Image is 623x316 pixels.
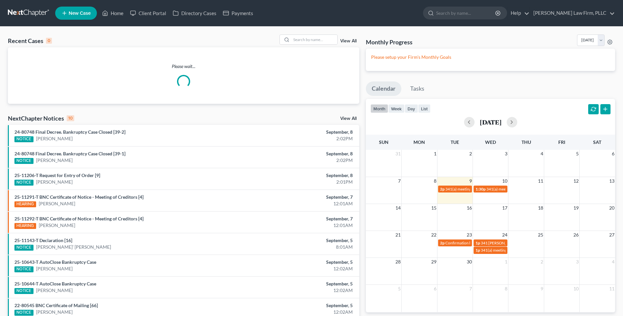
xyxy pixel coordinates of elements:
[469,177,473,185] span: 9
[14,136,33,142] div: NOTICE
[431,204,437,212] span: 15
[611,258,615,266] span: 4
[244,244,353,250] div: 8:01AM
[244,194,353,200] div: September, 7
[433,150,437,158] span: 1
[14,303,98,308] a: 22-80545 BNC Certificate of Mailing [66]
[575,258,579,266] span: 3
[69,11,91,16] span: New Case
[39,222,75,229] a: [PERSON_NAME]
[244,157,353,164] div: 2:02PM
[395,150,401,158] span: 31
[431,258,437,266] span: 29
[476,240,480,245] span: 1p
[395,258,401,266] span: 28
[481,240,519,245] span: 341 [PERSON_NAME]
[609,177,615,185] span: 13
[418,104,431,113] button: list
[476,248,480,253] span: 1p
[379,139,389,145] span: Sun
[14,310,33,316] div: NOTICE
[14,266,33,272] div: NOTICE
[244,200,353,207] div: 12:01AM
[14,281,96,286] a: 25-10644-T AutoClose Bankruptcy Case
[537,177,544,185] span: 11
[36,179,73,185] a: [PERSON_NAME]
[14,194,144,200] a: 25-11291-T BNC Certificate of Notice - Meeting of Creditors [4]
[573,177,579,185] span: 12
[291,35,337,44] input: Search by name...
[244,129,353,135] div: September, 8
[46,38,52,44] div: 0
[433,285,437,293] span: 6
[8,63,359,70] p: Please wait...
[14,129,125,135] a: 24-80748 Final Decree. Bankruptcy Case Closed [39-2]
[14,172,100,178] a: 25-11206-T Request for Entry of Order [9]
[476,187,486,192] span: 1:30p
[440,240,445,245] span: 2p
[244,135,353,142] div: 2:02PM
[486,187,582,192] span: 341(a) meeting for [PERSON_NAME]' [PERSON_NAME]
[99,7,127,19] a: Home
[433,177,437,185] span: 8
[8,114,74,122] div: NextChapter Notices
[244,172,353,179] div: September, 8
[36,265,73,272] a: [PERSON_NAME]
[36,157,73,164] a: [PERSON_NAME]
[14,245,33,251] div: NOTICE
[67,115,74,121] div: 10
[540,150,544,158] span: 4
[14,237,72,243] a: 25-11143-T Declaration [16]
[573,285,579,293] span: 10
[413,139,425,145] span: Mon
[405,104,418,113] button: day
[469,150,473,158] span: 2
[507,7,529,19] a: Help
[558,139,565,145] span: Fri
[14,216,144,221] a: 25-11292-T BNC Certificate of Notice - Meeting of Creditors [4]
[220,7,256,19] a: Payments
[504,258,508,266] span: 1
[485,139,496,145] span: Wed
[573,204,579,212] span: 19
[395,204,401,212] span: 14
[451,139,459,145] span: Tue
[609,231,615,239] span: 27
[431,231,437,239] span: 22
[371,54,610,60] p: Please setup your Firm's Monthly Goals
[244,265,353,272] div: 12:02AM
[14,151,125,156] a: 24-80748 Final Decree. Bankruptcy Case Closed [39-1]
[244,309,353,315] div: 12:02AM
[466,231,473,239] span: 23
[388,104,405,113] button: week
[504,150,508,158] span: 3
[39,200,75,207] a: [PERSON_NAME]
[575,150,579,158] span: 5
[14,180,33,186] div: NOTICE
[481,248,544,253] span: 341(a) meeting for [PERSON_NAME]
[244,215,353,222] div: September, 7
[14,259,96,265] a: 25-10643-T AutoClose Bankruptcy Case
[445,187,509,192] span: 341(a) meeting for [PERSON_NAME]
[469,285,473,293] span: 7
[36,287,73,294] a: [PERSON_NAME]
[530,7,615,19] a: [PERSON_NAME] Law Firm, PLLC
[8,37,52,45] div: Recent Cases
[340,116,357,121] a: View All
[397,285,401,293] span: 5
[14,158,33,164] div: NOTICE
[609,204,615,212] span: 20
[36,135,73,142] a: [PERSON_NAME]
[244,222,353,229] div: 12:01AM
[609,285,615,293] span: 11
[540,285,544,293] span: 9
[244,150,353,157] div: September, 8
[36,309,73,315] a: [PERSON_NAME]
[611,150,615,158] span: 6
[14,223,36,229] div: HEARING
[522,139,531,145] span: Thu
[14,288,33,294] div: NOTICE
[395,231,401,239] span: 21
[436,7,496,19] input: Search by name...
[370,104,388,113] button: month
